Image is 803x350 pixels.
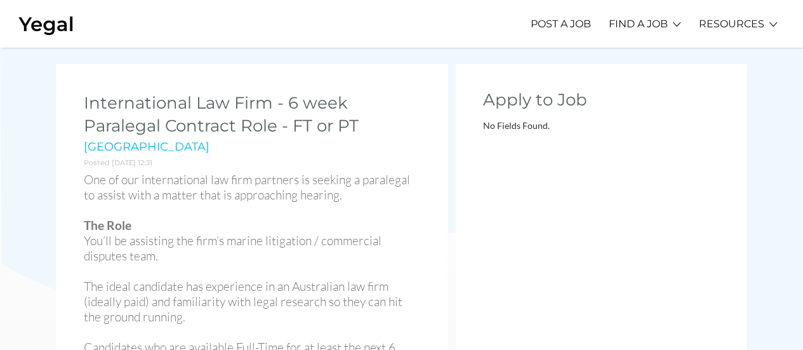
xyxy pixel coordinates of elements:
p: You’ll be assisting the firm’s marine litigation / commercial disputes team. [84,233,420,264]
strong: The Role [84,218,131,232]
a: FIND A JOB [609,6,668,41]
h2: International Law Firm - 6 week Paralegal Contract Role - FT or PT [84,91,420,138]
div: No Fields Found. [483,120,720,131]
p: The ideal candidate has experience in an Australian law firm (ideally paid) and familiarity with ... [84,279,420,325]
a: POST A JOB [531,6,591,41]
p: One of our international law firm partners is seeking a paralegal to assist with a matter that is... [84,172,420,203]
h2: Apply to Job [483,91,720,108]
a: RESOURCES [699,6,764,41]
h5: [GEOGRAPHIC_DATA] [84,141,420,152]
h6: Posted [DATE] 12:31 [84,159,420,166]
